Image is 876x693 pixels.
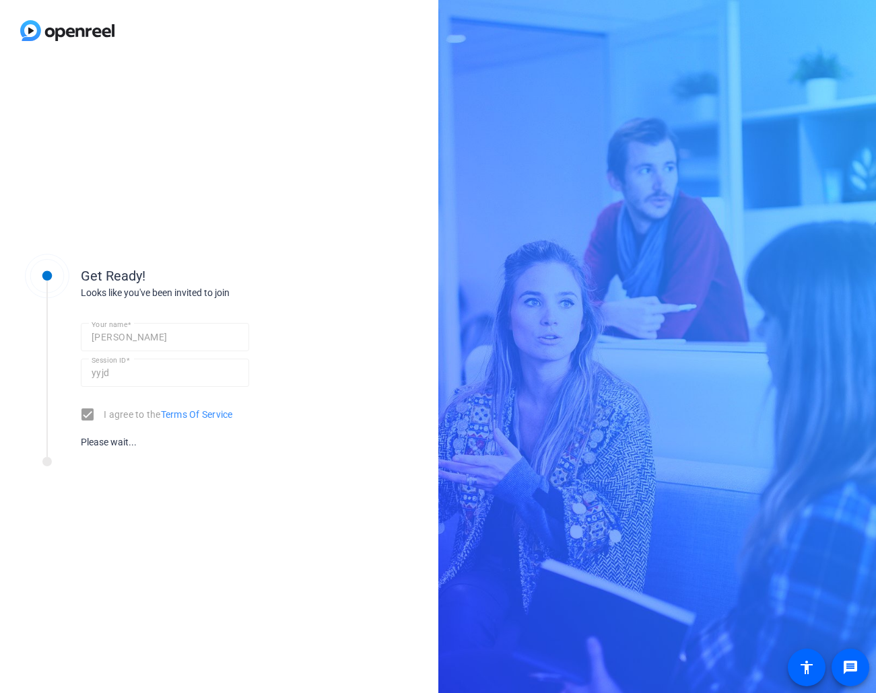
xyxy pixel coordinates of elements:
mat-icon: accessibility [799,659,815,676]
mat-label: Your name [92,320,127,328]
mat-icon: message [842,659,858,676]
div: Looks like you've been invited to join [81,286,350,300]
mat-label: Session ID [92,356,126,364]
div: Get Ready! [81,266,350,286]
div: Please wait... [81,435,249,449]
